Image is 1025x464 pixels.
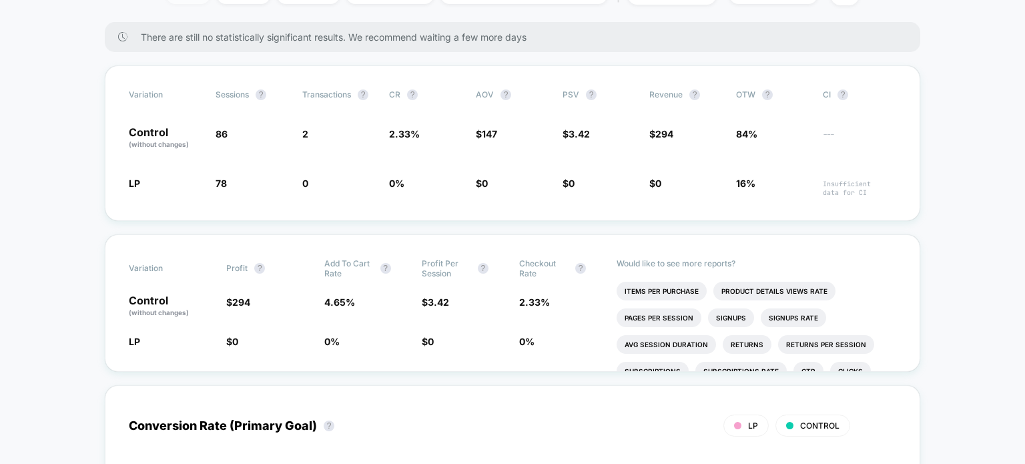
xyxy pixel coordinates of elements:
[226,263,248,273] span: Profit
[778,335,874,354] li: Returns Per Session
[482,178,488,189] span: 0
[129,336,140,347] span: LP
[793,362,823,381] li: Ctr
[655,178,661,189] span: 0
[617,282,707,300] li: Items Per Purchase
[129,308,189,316] span: (without changes)
[500,89,511,100] button: ?
[708,308,754,327] li: Signups
[723,335,771,354] li: Returns
[823,130,896,150] span: ---
[569,128,590,140] span: 3.42
[324,258,374,278] span: Add To Cart Rate
[358,89,368,100] button: ?
[823,180,896,197] span: Insufficient data for CI
[478,263,488,274] button: ?
[575,263,586,274] button: ?
[837,89,848,100] button: ?
[476,128,497,140] span: $
[129,127,202,150] p: Control
[736,178,755,189] span: 16%
[324,421,334,431] button: ?
[519,296,550,308] span: 2.33 %
[569,178,575,189] span: 0
[563,89,579,99] span: PSV
[617,308,701,327] li: Pages Per Session
[428,296,449,308] span: 3.42
[617,335,716,354] li: Avg Session Duration
[389,89,400,99] span: CR
[519,336,535,347] span: 0 %
[302,128,308,140] span: 2
[748,421,758,431] span: LP
[216,128,228,140] span: 86
[324,336,340,347] span: 0 %
[736,128,757,140] span: 84%
[389,178,404,189] span: 0 %
[226,296,250,308] span: $
[695,362,787,381] li: Subscriptions Rate
[422,296,449,308] span: $
[617,362,689,381] li: Subscriptions
[422,258,471,278] span: Profit Per Session
[216,178,227,189] span: 78
[800,421,839,431] span: CONTROL
[428,336,434,347] span: 0
[689,89,700,100] button: ?
[586,89,597,100] button: ?
[129,140,189,148] span: (without changes)
[232,296,250,308] span: 294
[129,89,202,100] span: Variation
[736,89,809,100] span: OTW
[655,128,673,140] span: 294
[482,128,497,140] span: 147
[649,89,683,99] span: Revenue
[407,89,418,100] button: ?
[324,296,355,308] span: 4.65 %
[129,295,213,318] p: Control
[256,89,266,100] button: ?
[823,89,896,100] span: CI
[563,178,575,189] span: $
[476,89,494,99] span: AOV
[713,282,835,300] li: Product Details Views Rate
[476,178,488,189] span: $
[129,258,202,278] span: Variation
[129,178,140,189] span: LP
[649,128,673,140] span: $
[422,336,434,347] span: $
[762,89,773,100] button: ?
[302,89,351,99] span: Transactions
[761,308,826,327] li: Signups Rate
[830,362,871,381] li: Clicks
[141,31,894,43] span: There are still no statistically significant results. We recommend waiting a few more days
[302,178,308,189] span: 0
[617,258,896,268] p: Would like to see more reports?
[232,336,238,347] span: 0
[380,263,391,274] button: ?
[563,128,590,140] span: $
[519,258,569,278] span: Checkout Rate
[226,336,238,347] span: $
[216,89,249,99] span: Sessions
[649,178,661,189] span: $
[254,263,265,274] button: ?
[389,128,420,140] span: 2.33 %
